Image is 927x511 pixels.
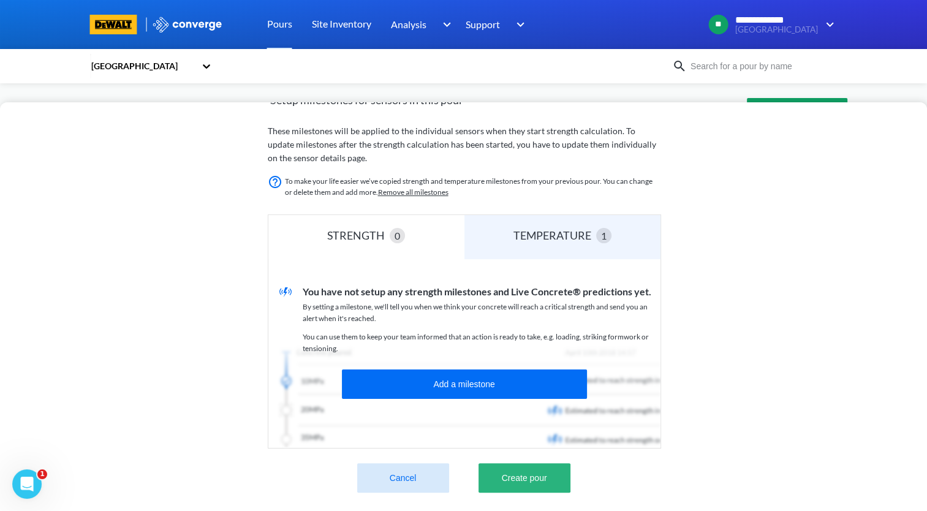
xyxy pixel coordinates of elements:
button: Create pour [479,463,570,493]
span: Support [466,17,500,32]
img: icon-search.svg [672,59,687,74]
span: You have not setup any strength milestones and Live Concrete® predictions yet. [303,286,651,297]
p: By setting a milestone, we'll tell you when we think your concrete will reach a critical strength... [303,301,660,324]
span: [GEOGRAPHIC_DATA] [735,25,818,34]
img: logo_ewhite.svg [152,17,223,32]
p: You can use them to keep your team informed that an action is ready to take, e.g. loading, striki... [303,331,660,354]
span: 0 [395,228,400,243]
input: Search for a pour by name [687,59,835,73]
span: Analysis [391,17,426,32]
img: downArrow.svg [509,17,528,32]
iframe: Intercom live chat [12,469,42,499]
button: Cancel [357,463,449,493]
span: 1 [601,228,607,243]
div: [GEOGRAPHIC_DATA] [90,59,195,73]
img: downArrow.svg [435,17,455,32]
a: Remove all milestones [378,187,448,197]
a: branding logo [90,15,152,34]
span: 1 [37,469,47,479]
button: Add a milestone [342,369,587,399]
p: To make your life easier we’ve copied strength and temperature milestones from your previous pour... [285,176,660,199]
div: STRENGTH [327,227,390,244]
img: downArrow.svg [818,17,838,32]
p: These milestones will be applied to the individual sensors when they start strength calculation. ... [268,124,660,165]
img: branding logo [90,15,137,34]
div: TEMPERATURE [513,227,596,244]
